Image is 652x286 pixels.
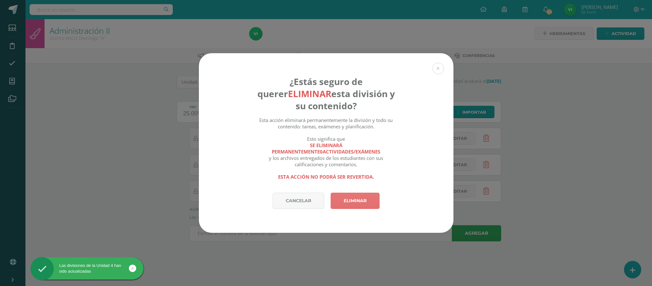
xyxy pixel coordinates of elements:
[256,117,396,130] div: Esta acción eliminará permanentemente la división y todo su contenido: tareas, exámenes y planifi...
[256,75,396,112] h4: ¿Estás seguro de querer esta división y su contenido?
[278,174,374,180] strong: Esta acción no podrá ser revertida.
[273,193,324,209] a: Cancelar
[331,193,380,209] a: Eliminar
[432,63,444,74] button: Close (Esc)
[288,88,331,100] strong: eliminar
[320,148,323,155] span: 0
[256,136,396,168] div: Esto significa que y los archivos entregados de los estudiantes con sus calificaciones y comentar...
[256,142,396,155] strong: se eliminará permanentemente actividades/exámenes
